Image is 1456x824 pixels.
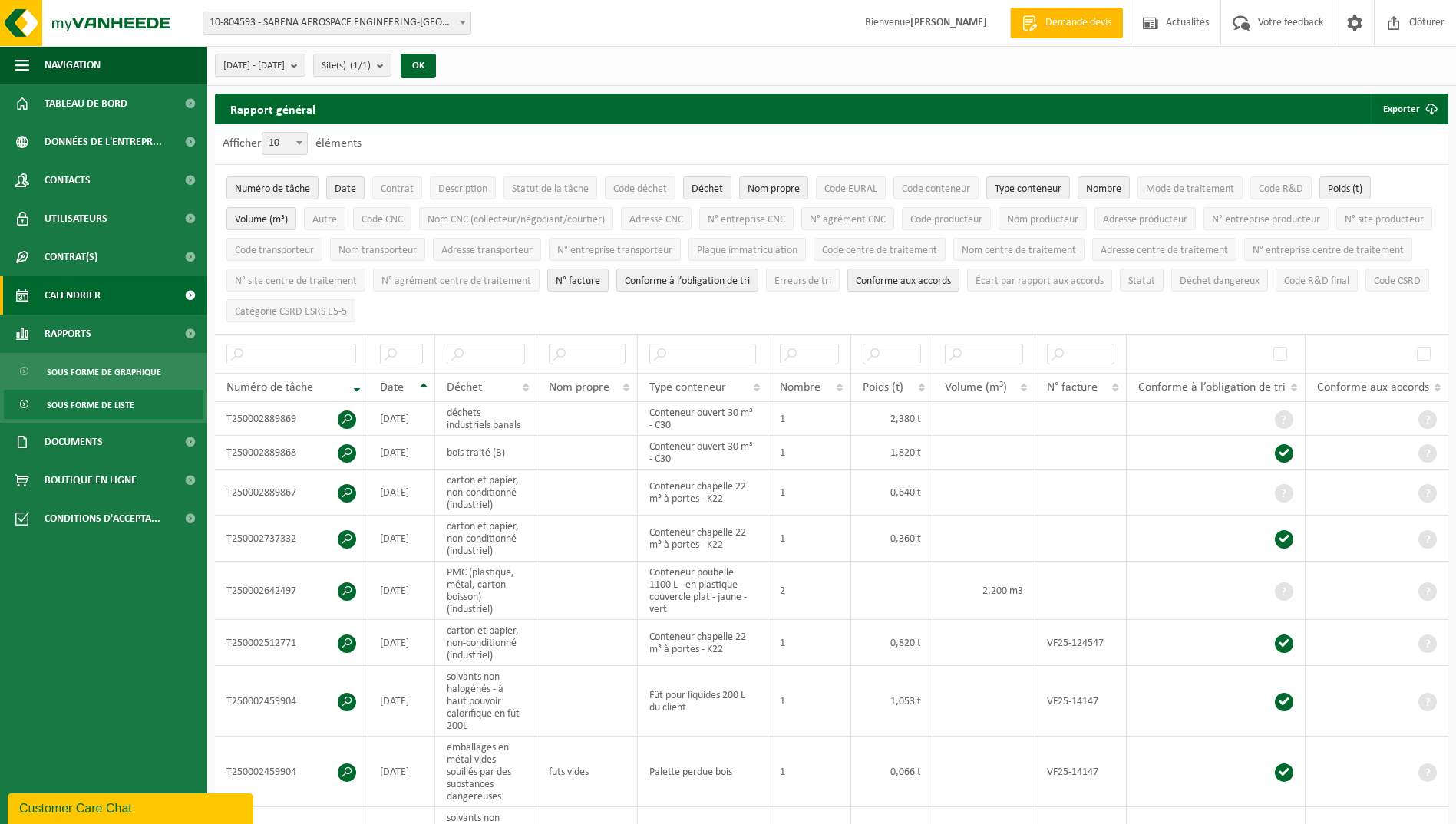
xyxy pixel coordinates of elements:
button: Numéro de tâcheNuméro de tâche: Activate to remove sorting [226,176,319,199]
td: futs vides [537,737,638,807]
span: Adresse centre de traitement [1101,245,1228,256]
span: Code transporteur [235,245,314,256]
span: Rapports [45,315,91,353]
span: Poids (t) [1328,183,1362,195]
span: 10-804593 - SABENA AEROSPACE ENGINEERING-CHARLEROI - GOSSELIES [203,12,471,35]
span: N° site centre de traitement [235,275,357,287]
span: Sous forme de liste [47,391,134,420]
td: 1 [768,620,851,666]
span: Sous forme de graphique [47,358,161,387]
button: Exporter [1371,94,1447,124]
span: Déchet [447,381,482,394]
button: Code CNCCode CNC: Activate to sort [353,207,411,230]
span: Adresse producteur [1103,214,1187,226]
button: N° entreprise transporteurN° entreprise transporteur: Activate to sort [549,238,681,261]
button: N° site producteurN° site producteur : Activate to sort [1336,207,1432,230]
td: VF25-124547 [1035,620,1127,666]
td: [DATE] [368,562,435,620]
button: Nom centre de traitementNom centre de traitement: Activate to sort [953,238,1085,261]
td: 2,380 t [851,402,934,436]
td: 1,820 t [851,436,934,470]
button: Écart par rapport aux accordsÉcart par rapport aux accords: Activate to sort [967,269,1112,292]
span: N° entreprise transporteur [557,245,672,256]
td: 1 [768,516,851,562]
button: Poids (t)Poids (t): Activate to sort [1319,176,1371,199]
span: Conforme à l’obligation de tri [625,275,750,287]
span: Code conteneur [902,183,970,195]
span: Mode de traitement [1146,183,1234,195]
button: StatutStatut: Activate to sort [1120,269,1164,292]
td: VF25-14147 [1035,737,1127,807]
button: Nom transporteurNom transporteur: Activate to sort [330,238,425,261]
button: Code EURALCode EURAL: Activate to sort [816,176,886,199]
span: Nom centre de traitement [962,245,1076,256]
td: T250002889867 [215,470,368,516]
td: [DATE] [368,470,435,516]
span: Numéro de tâche [226,381,313,394]
span: Conditions d'accepta... [45,499,160,538]
span: Conforme aux accords [1317,381,1429,394]
span: Date [380,381,404,394]
button: Mode de traitementMode de traitement: Activate to sort [1137,176,1243,199]
button: N° agrément CNCN° agrément CNC: Activate to sort [801,207,894,230]
span: Numéro de tâche [235,183,310,195]
strong: [PERSON_NAME] [910,17,987,28]
button: Volume (m³)Volume (m³): Activate to sort [226,207,296,230]
td: 1 [768,436,851,470]
span: Contacts [45,161,91,199]
span: Nom transporteur [338,245,417,256]
button: N° entreprise producteurN° entreprise producteur: Activate to sort [1203,207,1329,230]
span: 10 [262,133,307,154]
span: Catégorie CSRD ESRS E5-5 [235,306,347,318]
span: N° facture [1047,381,1098,394]
td: carton et papier, non-conditionné (industriel) [435,516,537,562]
span: Code déchet [613,183,667,195]
button: N° entreprise CNCN° entreprise CNC: Activate to sort [699,207,794,230]
span: Écart par rapport aux accords [976,275,1104,287]
span: N° site producteur [1345,214,1424,226]
td: 1 [768,737,851,807]
td: T250002889868 [215,436,368,470]
span: Poids (t) [863,381,903,394]
span: Conforme à l’obligation de tri [1138,381,1286,394]
button: Code R&DCode R&amp;D: Activate to sort [1250,176,1312,199]
td: 2 [768,562,851,620]
td: 0,820 t [851,620,934,666]
button: Adresse centre de traitementAdresse centre de traitement: Activate to sort [1092,238,1236,261]
td: Conteneur ouvert 30 m³ - C30 [638,402,768,436]
span: Code centre de traitement [822,245,937,256]
td: T250002737332 [215,516,368,562]
span: Boutique en ligne [45,461,137,499]
span: Nombre [780,381,820,394]
span: Adresse CNC [629,214,683,226]
td: Conteneur chapelle 22 m³ à portes - K22 [638,470,768,516]
td: bois traité (B) [435,436,537,470]
td: 1 [768,402,851,436]
td: 2,200 m3 [933,562,1035,620]
button: NombreNombre: Activate to sort [1078,176,1130,199]
span: 10-804593 - SABENA AEROSPACE ENGINEERING-CHARLEROI - GOSSELIES [203,12,470,34]
td: 0,640 t [851,470,934,516]
button: Type conteneurType conteneur: Activate to sort [986,176,1070,199]
button: Déchet dangereux : Activate to sort [1171,269,1268,292]
td: VF25-14147 [1035,666,1127,737]
h2: Rapport général [215,94,331,124]
span: N° agrément centre de traitement [381,275,531,287]
button: Conforme à l’obligation de tri : Activate to sort [616,269,758,292]
count: (1/1) [350,61,371,71]
button: Code conteneurCode conteneur: Activate to sort [893,176,979,199]
button: Adresse producteurAdresse producteur: Activate to sort [1094,207,1196,230]
td: T250002889869 [215,402,368,436]
td: T250002459904 [215,737,368,807]
td: emballages en métal vides souillés par des substances dangereuses [435,737,537,807]
td: [DATE] [368,516,435,562]
button: DéchetDéchet: Activate to sort [683,176,731,199]
span: Statut de la tâche [512,183,589,195]
span: Contrat(s) [45,238,97,276]
a: Sous forme de graphique [4,357,203,386]
td: T250002642497 [215,562,368,620]
td: Conteneur chapelle 22 m³ à portes - K22 [638,516,768,562]
button: DateDate: Activate to sort [326,176,365,199]
span: Type conteneur [649,381,726,394]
